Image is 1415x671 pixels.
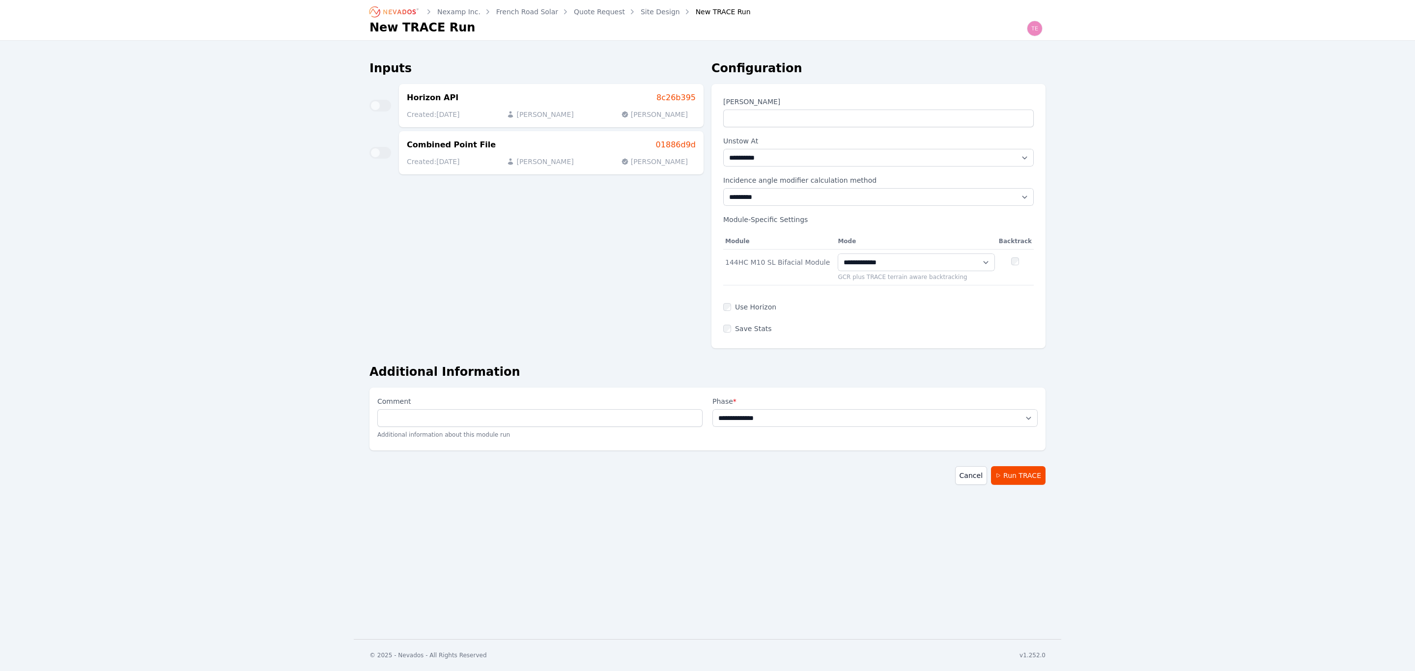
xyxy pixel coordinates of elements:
[1027,21,1043,36] img: Ted Elliott
[735,301,776,315] label: Use Horizon
[723,135,1034,147] label: Unstow At
[507,157,573,167] p: [PERSON_NAME]
[723,214,1034,225] label: Module-Specific Settings
[407,92,458,104] h3: Horizon API
[711,60,1046,76] h2: Configuration
[955,466,987,485] a: Cancel
[369,651,487,659] div: © 2025 - Nevados - All Rights Reserved
[1019,651,1046,659] div: v1.252.0
[836,233,996,250] th: Mode
[723,96,1034,110] label: [PERSON_NAME]
[507,110,573,119] p: [PERSON_NAME]
[991,466,1046,485] button: Run TRACE
[377,427,703,443] p: Additional information about this module run
[641,7,680,17] a: Site Design
[407,157,459,167] p: Created: [DATE]
[369,20,475,35] h1: New TRACE Run
[723,233,836,250] th: Module
[656,92,696,104] a: 8c26b395
[723,174,1034,186] label: Incidence angle modifier calculation method
[656,139,696,151] a: 01886d9d
[682,7,751,17] div: New TRACE Run
[621,157,688,167] p: [PERSON_NAME]
[377,395,703,409] label: Comment
[407,139,496,151] h3: Combined Point File
[735,323,772,336] label: Save Stats
[369,364,1046,380] h2: Additional Information
[407,110,459,119] p: Created: [DATE]
[723,250,836,285] td: 144HC M10 SL Bifacial Module
[369,4,751,20] nav: Breadcrumb
[437,7,481,17] a: Nexamp Inc.
[574,7,625,17] a: Quote Request
[712,395,1038,407] label: Phase
[496,7,558,17] a: French Road Solar
[997,233,1034,250] th: Backtrack
[838,273,994,281] p: GCR plus TRACE terrain aware backtracking
[369,60,704,76] h2: Inputs
[621,110,688,119] p: [PERSON_NAME]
